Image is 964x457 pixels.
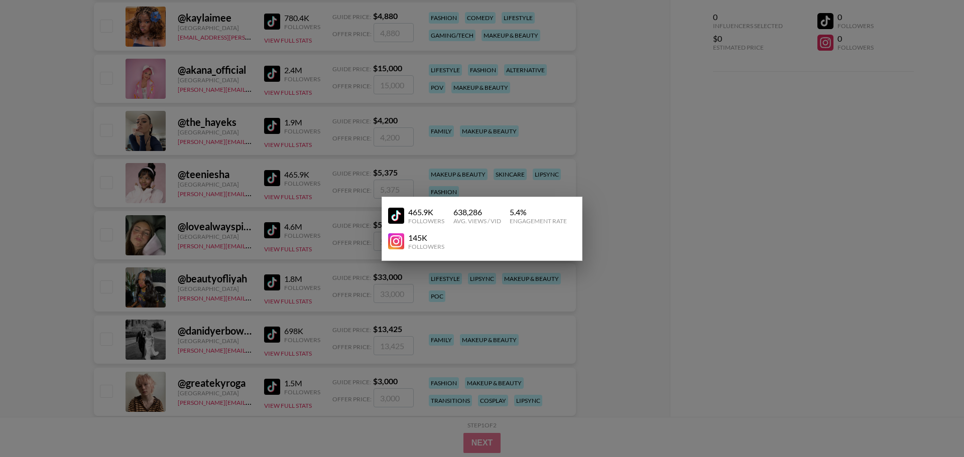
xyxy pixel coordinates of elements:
div: Followers [408,243,444,250]
div: 145K [408,233,444,243]
div: Avg. Views / Vid [453,217,501,225]
div: Followers [408,217,444,225]
iframe: Drift Widget Chat Controller [914,407,952,445]
div: 638,286 [453,207,501,217]
div: 465.9K [408,207,444,217]
img: YouTube [388,208,404,224]
img: YouTube [388,233,404,249]
div: 5.4 % [510,207,567,217]
div: Engagement Rate [510,217,567,225]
